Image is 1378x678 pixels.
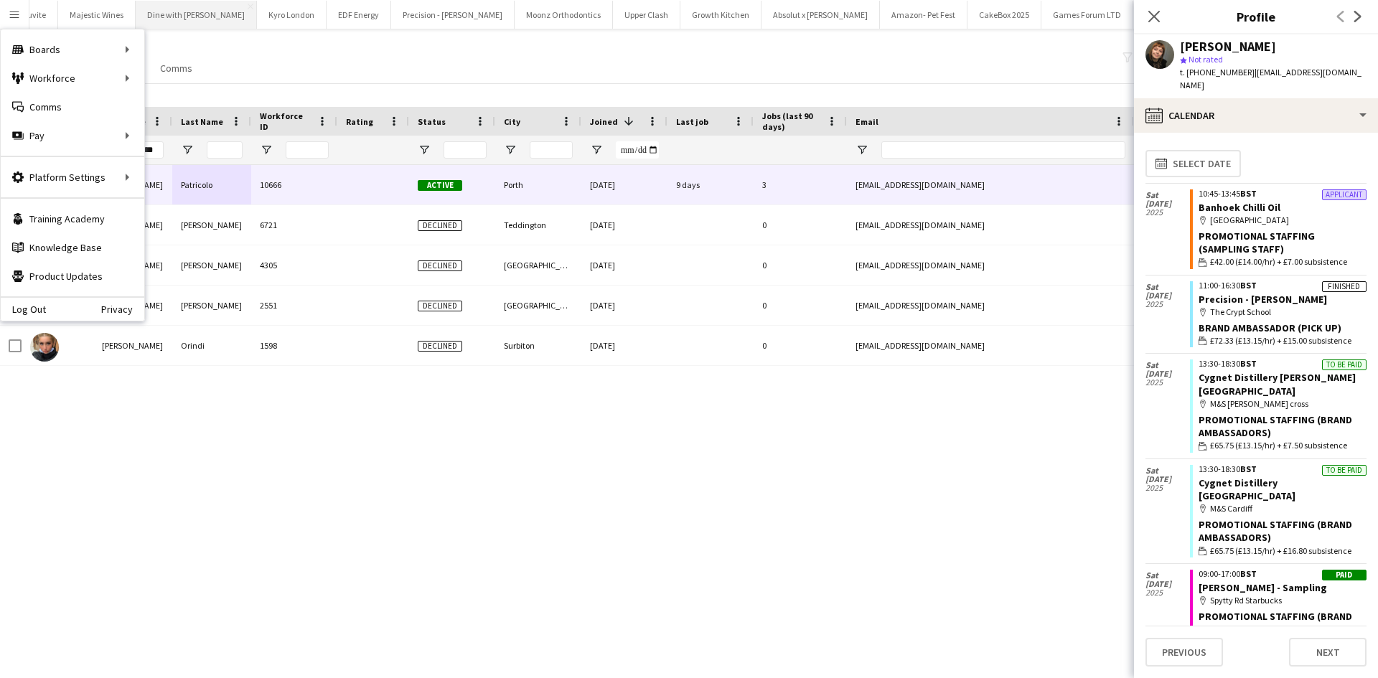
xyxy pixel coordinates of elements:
[754,245,847,285] div: 0
[1199,230,1367,255] div: Promotional Staffing (Sampling Staff)
[581,245,667,285] div: [DATE]
[1199,189,1367,198] div: 10:45-13:45
[257,1,327,29] button: Kyro London
[1180,40,1276,53] div: [PERSON_NAME]
[1240,280,1257,291] span: BST
[1210,545,1351,557] span: £65.75 (£13.15/hr) + £16.80 subsistence
[1199,518,1367,544] div: Promotional Staffing (Brand Ambassadors)
[1145,588,1190,597] span: 2025
[1199,502,1367,515] div: M&S Cardiff
[172,326,251,365] div: Orindi
[1322,189,1367,200] div: Applicant
[1199,465,1367,474] div: 13:30-18:30
[1210,255,1347,268] span: £42.00 (£14.00/hr) + £7.00 subsistence
[581,165,667,204] div: [DATE]
[418,116,446,127] span: Status
[251,165,337,204] div: 10666
[1,121,144,150] div: Pay
[847,205,1134,245] div: [EMAIL_ADDRESS][DOMAIN_NAME]
[128,141,164,159] input: First Name Filter Input
[581,205,667,245] div: [DATE]
[754,205,847,245] div: 0
[1,163,144,192] div: Platform Settings
[1240,358,1257,369] span: BST
[346,116,373,127] span: Rating
[418,341,462,352] span: Declined
[880,1,967,29] button: Amazon- Pet Fest
[1145,466,1190,475] span: Sat
[1,35,144,64] div: Boards
[1210,439,1347,452] span: £65.75 (£13.15/hr) + £7.50 subsistence
[1145,208,1190,217] span: 2025
[1322,570,1367,580] div: Paid
[1199,359,1367,368] div: 13:30-18:30
[1199,581,1327,594] a: [PERSON_NAME] - Sampling
[967,1,1041,29] button: CakeBox 2025
[1199,293,1327,306] a: Precision - [PERSON_NAME]
[1,262,144,291] a: Product Updates
[1199,214,1367,227] div: [GEOGRAPHIC_DATA]
[1240,568,1257,579] span: BST
[1,303,46,315] a: Log Out
[136,1,257,29] button: Dine with [PERSON_NAME]
[581,286,667,325] div: [DATE]
[847,326,1134,365] div: [EMAIL_ADDRESS][DOMAIN_NAME]
[58,1,136,29] button: Majestic Wines
[1145,199,1190,208] span: [DATE]
[667,165,754,204] div: 9 days
[1145,291,1190,300] span: [DATE]
[251,326,337,365] div: 1598
[754,326,847,365] div: 0
[1145,475,1190,484] span: [DATE]
[762,110,821,132] span: Jobs (last 90 days)
[327,1,391,29] button: EDF Energy
[495,205,581,245] div: Teddington
[251,245,337,285] div: 4305
[172,165,251,204] div: Patricolo
[1133,1,1202,29] button: Nest Studios
[154,59,198,77] a: Comms
[12,1,58,29] button: Yuvite
[495,326,581,365] div: Surbiton
[1134,7,1378,26] h3: Profile
[1145,378,1190,387] span: 2025
[1041,1,1133,29] button: Games Forum LTD
[1199,413,1367,439] div: Promotional Staffing (Brand Ambassadors)
[1322,281,1367,292] div: Finished
[1240,463,1257,474] span: BST
[1189,54,1223,65] span: Not rated
[1199,281,1367,290] div: 11:00-16:30
[1322,359,1367,370] div: To be paid
[495,286,581,325] div: [GEOGRAPHIC_DATA]
[680,1,761,29] button: Growth Kitchen
[504,116,520,127] span: City
[847,165,1134,204] div: [EMAIL_ADDRESS][DOMAIN_NAME]
[101,303,144,315] a: Privacy
[418,220,462,231] span: Declined
[1145,484,1190,492] span: 2025
[251,286,337,325] div: 2551
[1134,98,1378,133] div: Calendar
[286,141,329,159] input: Workforce ID Filter Input
[1322,465,1367,476] div: To be paid
[1199,321,1367,334] div: Brand Ambassador (Pick up)
[504,143,517,156] button: Open Filter Menu
[590,116,618,127] span: Joined
[93,326,172,365] div: [PERSON_NAME]
[1145,638,1223,667] button: Previous
[418,301,462,311] span: Declined
[1,233,144,262] a: Knowledge Base
[616,141,659,159] input: Joined Filter Input
[172,205,251,245] div: [PERSON_NAME]
[1,93,144,121] a: Comms
[207,141,243,159] input: Last Name Filter Input
[160,62,192,75] span: Comms
[1145,369,1190,378] span: [DATE]
[172,245,251,285] div: [PERSON_NAME]
[847,286,1134,325] div: [EMAIL_ADDRESS][DOMAIN_NAME]
[495,245,581,285] div: [GEOGRAPHIC_DATA]
[1199,371,1356,397] a: Cygnet Distillery [PERSON_NAME][GEOGRAPHIC_DATA]
[418,260,462,271] span: Declined
[1199,610,1367,636] div: Promotional Staffing (Brand Ambassadors)
[1199,397,1367,410] div: M&S [PERSON_NAME] cross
